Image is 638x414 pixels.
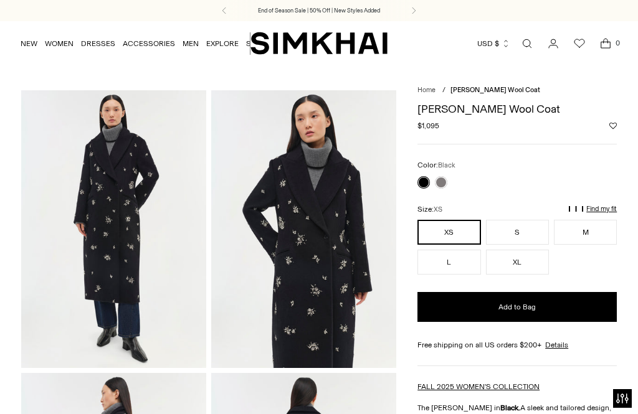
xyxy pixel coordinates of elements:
[417,250,480,275] button: L
[500,403,520,412] strong: Black.
[250,31,388,55] a: SIMKHAI
[567,31,592,56] a: Wishlist
[417,86,436,94] a: Home
[612,37,623,49] span: 0
[541,31,566,56] a: Go to the account page
[417,85,617,96] nav: breadcrumbs
[81,30,115,57] a: DRESSES
[417,159,455,171] label: Color:
[246,30,265,57] a: SALE
[545,339,568,350] a: Details
[442,85,445,96] div: /
[486,220,549,245] button: S
[434,205,442,214] span: XS
[417,120,439,131] span: $1,095
[498,302,536,313] span: Add to Bag
[45,30,74,57] a: WOMEN
[486,250,549,275] button: XL
[417,292,617,322] button: Add to Bag
[417,382,540,391] a: FALL 2025 WOMEN'S COLLECTION
[123,30,175,57] a: ACCESSORIES
[21,90,206,368] img: Gianni Embellished Wool Coat
[417,220,480,245] button: XS
[211,90,396,368] img: Gianni Embellished Wool Coat
[21,30,37,57] a: NEW
[450,86,540,94] span: [PERSON_NAME] Wool Coat
[438,161,455,169] span: Black
[554,220,617,245] button: M
[206,30,239,57] a: EXPLORE
[477,30,510,57] button: USD $
[417,339,617,350] div: Free shipping on all US orders $200+
[417,204,442,215] label: Size:
[258,6,380,15] a: End of Season Sale | 50% Off | New Styles Added
[417,103,617,115] h1: [PERSON_NAME] Wool Coat
[593,31,618,56] a: Open cart modal
[609,122,617,129] button: Add to Wishlist
[183,30,199,57] a: MEN
[515,31,540,56] a: Open search modal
